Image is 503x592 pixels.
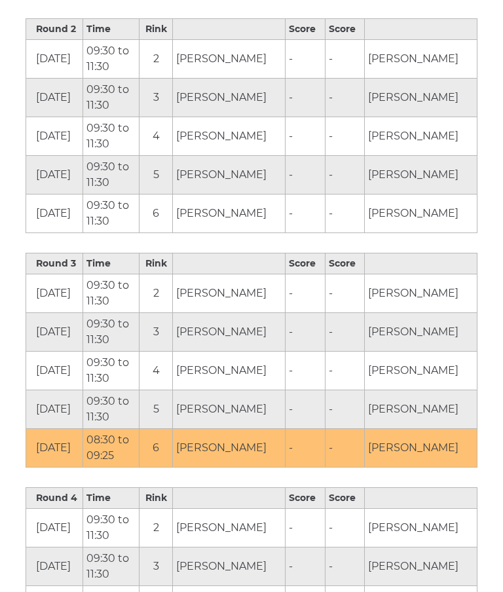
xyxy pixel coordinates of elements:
[325,428,364,467] td: -
[325,274,364,312] td: -
[26,312,83,351] td: [DATE]
[325,487,364,508] th: Score
[286,351,325,390] td: -
[83,312,140,351] td: 09:30 to 11:30
[140,351,173,390] td: 4
[26,547,83,585] td: [DATE]
[286,18,325,39] th: Score
[140,78,173,117] td: 3
[140,390,173,428] td: 5
[140,18,173,39] th: Rink
[364,390,477,428] td: [PERSON_NAME]
[364,428,477,467] td: [PERSON_NAME]
[26,155,83,194] td: [DATE]
[173,428,286,467] td: [PERSON_NAME]
[173,508,286,547] td: [PERSON_NAME]
[26,428,83,467] td: [DATE]
[83,39,140,78] td: 09:30 to 11:30
[325,155,364,194] td: -
[286,78,325,117] td: -
[140,253,173,274] th: Rink
[286,39,325,78] td: -
[173,351,286,390] td: [PERSON_NAME]
[83,351,140,390] td: 09:30 to 11:30
[140,312,173,351] td: 3
[83,194,140,232] td: 09:30 to 11:30
[364,274,477,312] td: [PERSON_NAME]
[140,508,173,547] td: 2
[325,508,364,547] td: -
[364,508,477,547] td: [PERSON_NAME]
[83,487,140,508] th: Time
[26,39,83,78] td: [DATE]
[140,117,173,155] td: 4
[83,428,140,467] td: 08:30 to 09:25
[173,390,286,428] td: [PERSON_NAME]
[325,390,364,428] td: -
[173,155,286,194] td: [PERSON_NAME]
[325,194,364,232] td: -
[26,274,83,312] td: [DATE]
[26,351,83,390] td: [DATE]
[286,194,325,232] td: -
[173,117,286,155] td: [PERSON_NAME]
[364,547,477,585] td: [PERSON_NAME]
[286,487,325,508] th: Score
[173,274,286,312] td: [PERSON_NAME]
[140,487,173,508] th: Rink
[26,18,83,39] th: Round 2
[83,547,140,585] td: 09:30 to 11:30
[325,253,364,274] th: Score
[364,117,477,155] td: [PERSON_NAME]
[83,18,140,39] th: Time
[364,351,477,390] td: [PERSON_NAME]
[173,312,286,351] td: [PERSON_NAME]
[83,390,140,428] td: 09:30 to 11:30
[364,194,477,232] td: [PERSON_NAME]
[83,274,140,312] td: 09:30 to 11:30
[325,18,364,39] th: Score
[140,155,173,194] td: 5
[325,117,364,155] td: -
[364,78,477,117] td: [PERSON_NAME]
[173,194,286,232] td: [PERSON_NAME]
[325,39,364,78] td: -
[140,39,173,78] td: 2
[83,117,140,155] td: 09:30 to 11:30
[286,312,325,351] td: -
[325,78,364,117] td: -
[325,312,364,351] td: -
[173,39,286,78] td: [PERSON_NAME]
[173,78,286,117] td: [PERSON_NAME]
[26,508,83,547] td: [DATE]
[286,155,325,194] td: -
[286,274,325,312] td: -
[26,253,83,274] th: Round 3
[364,39,477,78] td: [PERSON_NAME]
[173,547,286,585] td: [PERSON_NAME]
[364,155,477,194] td: [PERSON_NAME]
[140,547,173,585] td: 3
[140,194,173,232] td: 6
[286,428,325,467] td: -
[364,312,477,351] td: [PERSON_NAME]
[83,508,140,547] td: 09:30 to 11:30
[286,390,325,428] td: -
[26,78,83,117] td: [DATE]
[325,351,364,390] td: -
[140,274,173,312] td: 2
[26,487,83,508] th: Round 4
[83,155,140,194] td: 09:30 to 11:30
[83,253,140,274] th: Time
[325,547,364,585] td: -
[286,117,325,155] td: -
[286,547,325,585] td: -
[26,390,83,428] td: [DATE]
[286,253,325,274] th: Score
[286,508,325,547] td: -
[83,78,140,117] td: 09:30 to 11:30
[140,428,173,467] td: 6
[26,117,83,155] td: [DATE]
[26,194,83,232] td: [DATE]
